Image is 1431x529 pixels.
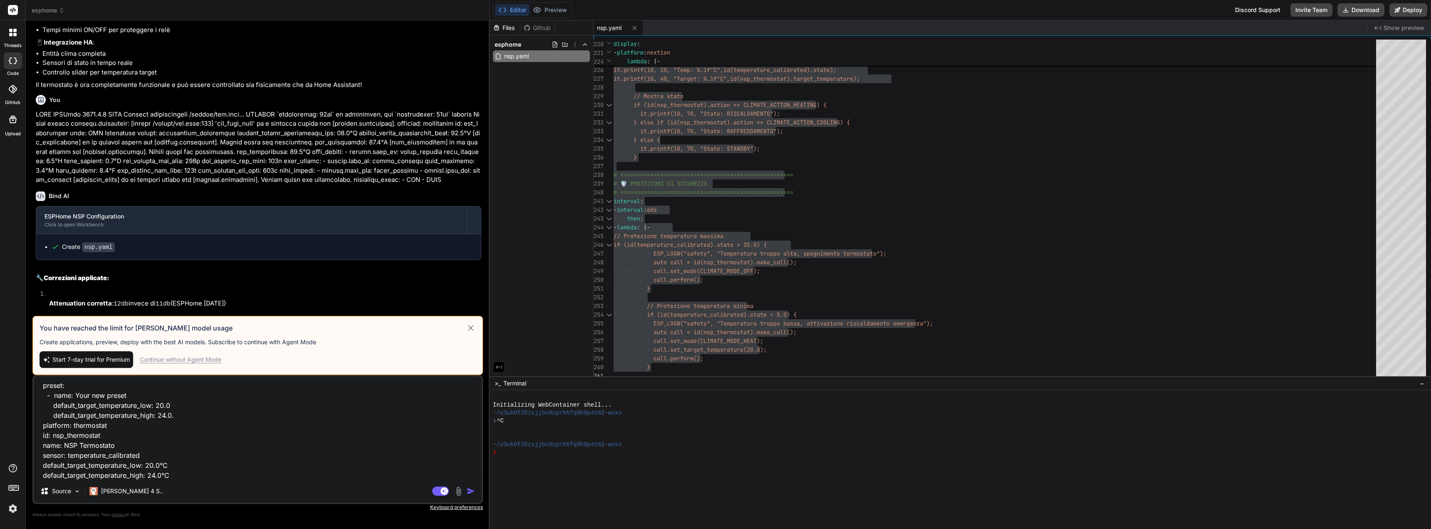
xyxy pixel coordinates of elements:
[614,189,780,196] span: # ================================================
[594,101,603,109] div: 230
[654,320,820,327] span: ESP_LOGW("safety", "Temperatura troppo bassa, atti
[6,502,20,516] img: settings
[594,179,603,188] div: 239
[89,487,98,495] img: Claude 4 Sonnet
[594,206,603,214] div: 242
[495,4,530,16] button: Editor
[594,214,603,223] div: 243
[617,49,644,56] span: platform
[44,38,93,46] strong: Integrazione HA
[594,49,603,57] span: 221
[62,243,115,251] div: Create
[634,101,800,109] span: if (id(nsp_thermostat).action == CLIMATE_ACTION_HE
[594,372,603,380] div: 261
[614,66,723,74] span: it.printf(10, 10, "Temp: %.1f°C",
[42,25,481,35] li: Tempi minimi ON/OFF per proteggere i relè
[634,92,683,100] span: // Mostra stato
[614,180,707,187] span: # 🛡️ PROTEZIONI DI SICUREZZA
[647,206,657,214] span: 60s
[594,232,603,241] div: 245
[52,355,130,364] span: Start 7-day trial for Premium
[594,310,603,319] div: 254
[654,346,767,353] span: call.set_target_temperature(20.0);
[74,488,81,495] img: Pick Models
[594,345,603,354] div: 258
[1230,3,1285,17] div: Discord Support
[594,40,603,49] span: 220
[614,49,617,56] span: -
[594,284,603,293] div: 251
[614,224,617,231] span: -
[503,379,526,387] span: Terminal
[594,276,603,284] div: 250
[614,197,640,205] span: interval
[1290,3,1332,17] button: Invite Team
[503,51,530,61] span: nsp.yaml
[594,92,603,101] div: 229
[617,206,644,214] span: interval
[40,338,476,346] p: Create applications, preview, deploy with the best AI models. Subscribe to continue with Agent Mode
[497,417,504,425] span: ^C
[594,83,603,92] div: 228
[101,487,163,495] p: [PERSON_NAME] 4 S..
[594,302,603,310] div: 253
[614,206,617,214] span: -
[493,409,622,417] span: ~/u3uk0f35zsjjbn9cprh6fq9h0p4tm2-wnxx
[454,487,463,496] img: attachment
[604,241,614,249] div: Click to collapse the range.
[647,49,670,56] span: nextion
[747,241,767,248] span: 5.0) {
[637,40,640,47] span: :
[654,250,820,257] span: ESP_LOGW("safety", "Temperatura troppo alta, spegn
[647,302,753,310] span: // Protezione temperatura minima
[594,249,603,258] div: 247
[654,258,797,266] span: auto call = id(nsp_thermostat).make_call();
[594,267,603,276] div: 249
[32,504,483,511] p: Keyboard preferences
[594,118,603,127] div: 232
[45,221,459,228] div: Click to open Workbench
[36,80,481,90] p: Il termostato è ora completamente funzionale e può essere controllato sia fisicamente che da Home...
[640,145,760,152] span: it.printf(10, 70, "Stato: STANDBY");
[495,40,521,49] span: esphome
[4,42,22,49] label: threads
[614,40,637,47] span: display
[7,70,19,77] label: code
[594,171,603,179] div: 238
[40,323,466,333] h3: You have reached the limit for [PERSON_NAME] model usage
[617,224,637,231] span: lambda
[490,24,520,32] div: Files
[604,223,614,232] div: Click to collapse the range.
[36,38,481,47] p: 📱 :
[800,101,827,109] span: ATING) {
[640,110,780,117] span: it.printf(10, 70, "Stato: RISCALDAMENTO");
[780,189,793,196] span: ====
[594,363,603,372] div: 260
[640,215,644,222] span: :
[604,101,614,109] div: Click to collapse the range.
[49,299,112,307] strong: Attenuation corretta
[36,273,481,283] h2: 🔧
[32,511,483,519] p: Always double-check its answers. Your in Bind
[114,301,129,308] code: 12db
[644,49,647,56] span: :
[495,379,501,387] span: >_
[42,49,481,59] li: Entità clima completa
[604,136,614,144] div: Click to collapse the range.
[604,214,614,223] div: Click to collapse the range.
[654,355,703,362] span: call.perform();
[493,441,622,449] span: ~/u3uk0f35zsjjbn9cprh6fq9h0p4tm2-wnxx
[647,363,650,371] span: }
[467,487,475,495] img: icon
[800,119,850,126] span: TION_COOLING) {
[614,241,747,248] span: if (id(temperature_calibrated).state > 3
[594,258,603,267] div: 248
[156,301,171,308] code: 11db
[594,197,603,206] div: 241
[640,197,644,205] span: :
[594,144,603,153] div: 235
[604,118,614,127] div: Click to collapse the range.
[820,320,933,327] span: vazione riscaldamento emergenza");
[32,6,64,15] span: esphome
[637,224,650,231] span: : |-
